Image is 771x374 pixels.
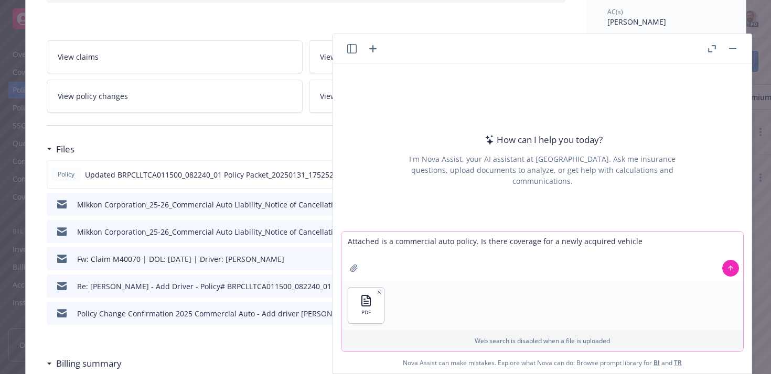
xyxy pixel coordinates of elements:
span: AC(s) [607,7,623,16]
span: [PERSON_NAME] [607,17,666,27]
a: View policy changes [47,80,303,113]
button: PDF [348,288,384,323]
span: Nova Assist can make mistakes. Explore what Nova can do: Browse prompt library for and [337,352,747,373]
div: Billing summary [47,357,122,370]
span: Policy [56,170,77,179]
span: View coverage [320,91,370,102]
textarea: Attached is a commercial auto policy. Is there coverage for a newly acquired vehicle [341,232,743,281]
span: View policy changes [58,91,128,102]
a: View coverage [309,80,565,113]
span: View claims [58,51,99,62]
a: BI [654,358,660,367]
div: Files [47,142,74,156]
div: I'm Nova Assist, your AI assistant at [GEOGRAPHIC_DATA]. Ask me insurance questions, upload docum... [395,153,690,186]
p: Web search is disabled when a file is uploaded [348,336,737,345]
div: How can I help you today? [482,133,603,147]
a: View claims [47,40,303,73]
div: Mikkon Corporation_25-26_Commercial Auto Liability_Notice of Cancellation eff [DATE] [77,199,379,210]
span: View scheduled items [320,51,397,62]
a: View scheduled items [309,40,565,73]
div: Fw: Claim M40070 | DOL: [DATE] | Driver: [PERSON_NAME] [77,254,284,265]
h3: Files [56,142,74,156]
h3: Billing summary [56,357,122,370]
a: TR [674,358,682,367]
div: Re: [PERSON_NAME] - Add Driver - Policy# BRPCLLTCA011500_082240_01 Eff [DATE] Driver Added: [PERS... [77,281,480,292]
div: Mikkon Corporation_25-26_Commercial Auto Liability_Notice of Cancellation eff [DATE] [77,226,379,237]
span: PDF [361,309,371,316]
div: Policy Change Confirmation 2025 Commercial Auto - Add driver [PERSON_NAME] [77,308,360,319]
span: Updated BRPCLLTCA011500_082240_01 Policy Packet_20250131_175252.pdf [85,169,348,180]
